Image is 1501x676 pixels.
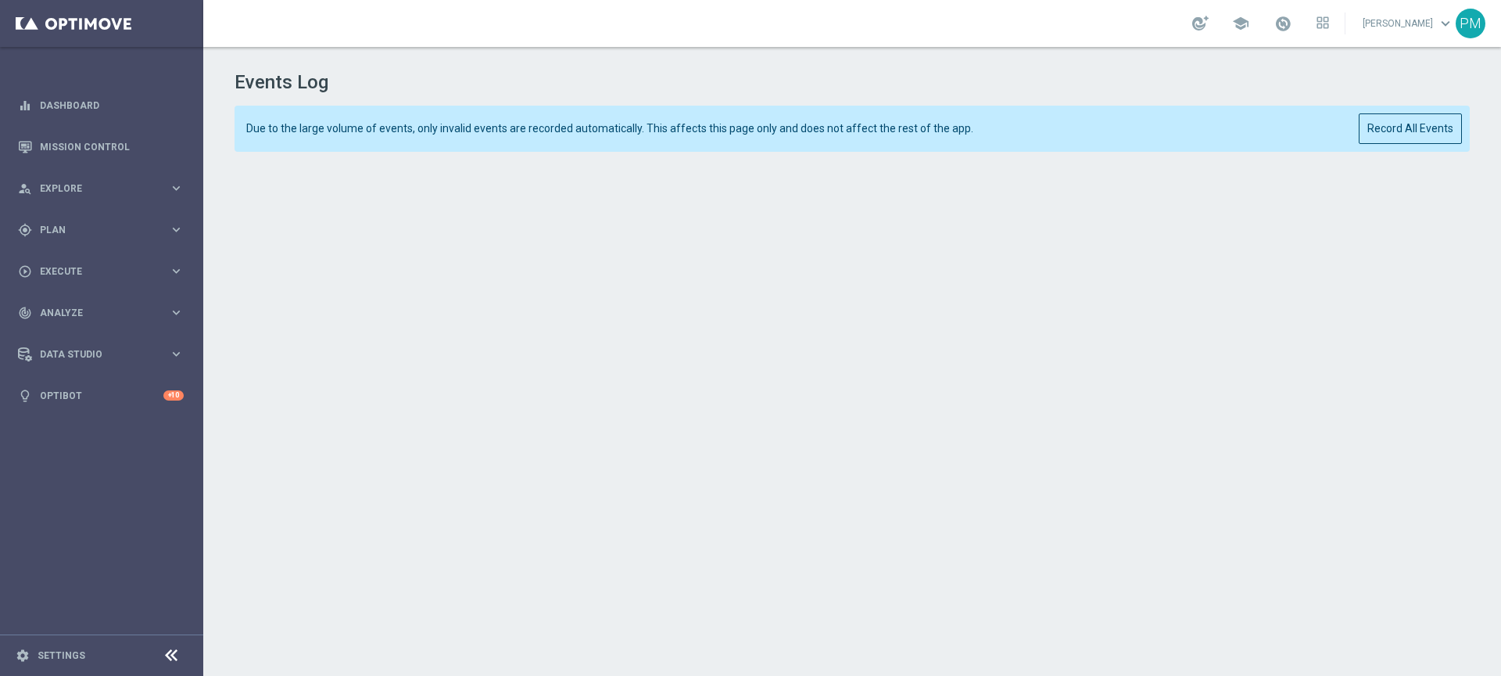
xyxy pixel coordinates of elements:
i: keyboard_arrow_right [169,222,184,237]
div: PM [1456,9,1485,38]
div: Data Studio [18,347,169,361]
i: keyboard_arrow_right [169,305,184,320]
button: Mission Control [17,141,184,153]
i: equalizer [18,99,32,113]
i: track_changes [18,306,32,320]
i: settings [16,649,30,663]
button: person_search Explore keyboard_arrow_right [17,182,184,195]
div: Execute [18,264,169,279]
span: Data Studio [40,350,169,359]
i: keyboard_arrow_right [169,347,184,361]
i: gps_fixed [18,223,32,237]
button: equalizer Dashboard [17,99,184,112]
a: Mission Control [40,126,184,167]
div: Analyze [18,306,169,320]
i: person_search [18,182,32,196]
i: lightbulb [18,389,32,403]
button: track_changes Analyze keyboard_arrow_right [17,307,184,319]
span: Explore [40,184,169,193]
div: +10 [163,390,184,401]
span: Execute [40,267,169,276]
button: lightbulb Optibot +10 [17,390,184,402]
h1: Events Log [235,71,1471,94]
div: Explore [18,182,169,196]
span: Due to the large volume of events, only invalid events are recorded automatically. This affects t... [246,122,1340,135]
i: keyboard_arrow_right [169,181,184,196]
button: Record All Events [1359,113,1462,144]
span: school [1232,15,1249,32]
div: Mission Control [18,126,184,167]
div: Dashboard [18,84,184,126]
i: keyboard_arrow_right [169,264,184,279]
a: Optibot [40,375,163,416]
div: Optibot [18,375,184,416]
div: Plan [18,223,169,237]
span: Plan [40,225,169,235]
button: gps_fixed Plan keyboard_arrow_right [17,224,184,236]
a: [PERSON_NAME]keyboard_arrow_down [1361,12,1456,35]
a: Settings [38,651,85,660]
span: Analyze [40,308,169,318]
a: Dashboard [40,84,184,126]
i: play_circle_outline [18,264,32,279]
button: play_circle_outline Execute keyboard_arrow_right [17,265,184,278]
span: keyboard_arrow_down [1437,15,1454,32]
button: Data Studio keyboard_arrow_right [17,348,184,361]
